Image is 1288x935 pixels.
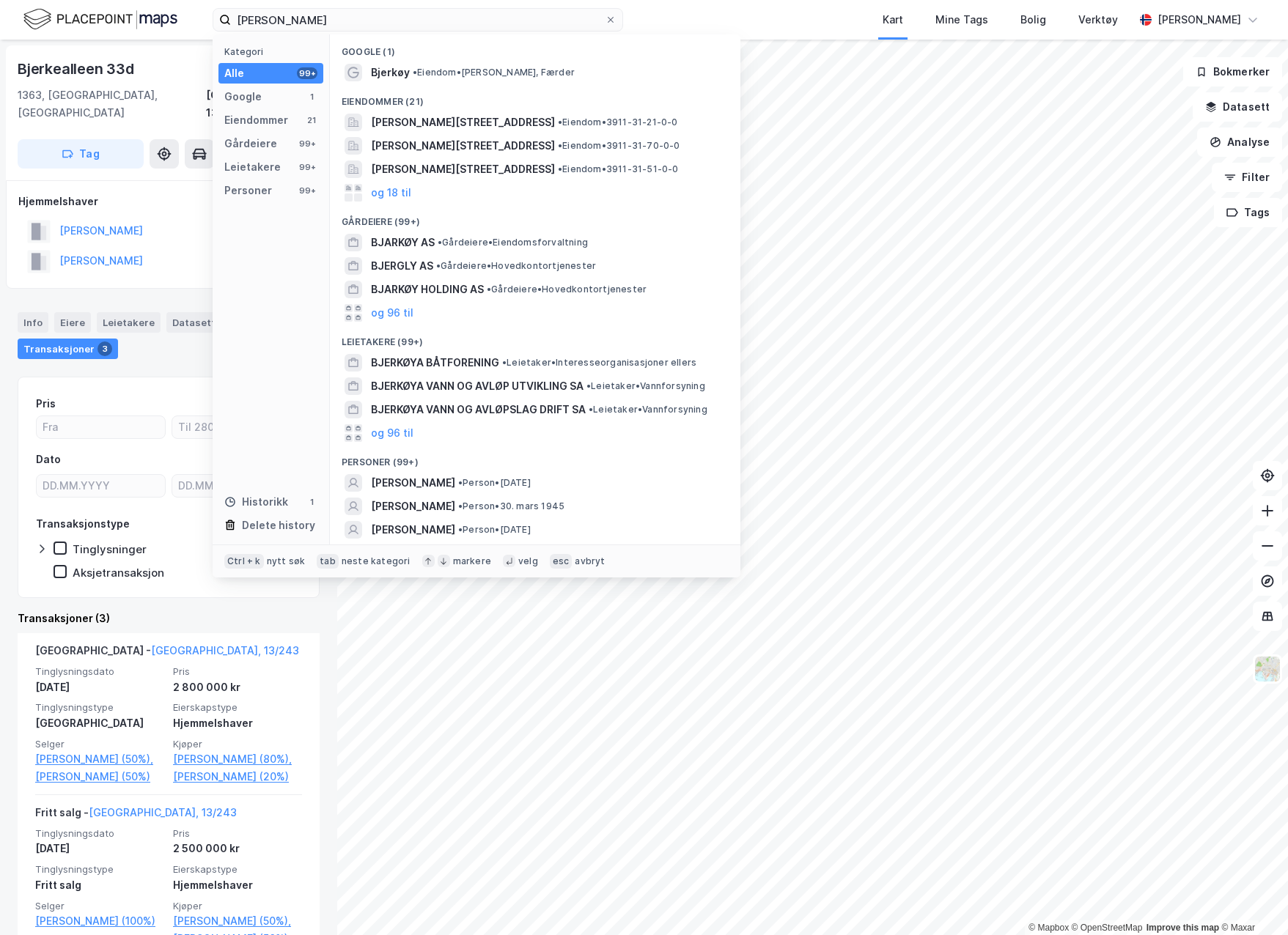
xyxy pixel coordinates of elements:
span: • [502,357,507,368]
span: Tinglysningstype [35,863,164,876]
span: Leietaker • Interesseorganisasjoner ellers [502,357,696,369]
span: • [436,260,441,271]
div: Kart [883,11,903,29]
span: Pris [173,665,302,678]
a: [PERSON_NAME] (80%), [173,750,302,768]
span: BJERGLY AS [371,257,433,275]
div: 99+ [297,161,317,173]
a: Improve this map [1147,923,1219,933]
div: 1 [306,91,317,103]
div: [DATE] [35,679,164,696]
div: nytt søk [267,555,306,567]
div: Eiendommer (21) [330,84,740,111]
span: BJARKØY AS [371,234,435,251]
span: Tinglysningstype [35,701,164,714]
span: • [558,163,562,174]
div: Gårdeiere (99+) [330,204,740,231]
div: Delete history [242,517,315,534]
div: Leietakere [97,312,161,333]
span: BJERKØYA VANN OG AVLØPSLAG DRIFT SA [371,401,586,418]
span: • [586,380,591,391]
button: Analyse [1197,127,1282,157]
div: [GEOGRAPHIC_DATA] - [35,642,299,665]
span: Eiendom • 3911-31-51-0-0 [558,163,679,175]
div: Leietakere (99+) [330,325,740,351]
span: • [458,477,463,488]
span: [PERSON_NAME][STREET_ADDRESS] [371,137,555,155]
button: Datasett [1193,92,1282,122]
span: Kjøper [173,900,302,912]
div: [PERSON_NAME] [1158,11,1241,29]
div: [GEOGRAPHIC_DATA] [35,714,164,732]
a: [PERSON_NAME] (50%) [35,768,164,786]
a: Mapbox [1028,923,1069,933]
a: OpenStreetMap [1072,923,1143,933]
span: Leietaker • Vannforsyning [586,380,705,392]
div: Eiendommer [224,111,288,129]
span: Kjøper [173,738,302,750]
span: • [558,117,562,127]
div: Google (1) [330,34,740,61]
div: avbryt [575,555,605,567]
span: [PERSON_NAME][STREET_ADDRESS] [371,114,555,131]
iframe: Chat Widget [1215,865,1288,935]
div: Ctrl + k [224,554,264,569]
div: 21 [306,114,317,126]
div: [GEOGRAPHIC_DATA], 13/243 [206,86,320,122]
div: Bjerkealleen 33d [18,57,137,81]
span: • [438,237,442,248]
input: Søk på adresse, matrikkel, gårdeiere, leietakere eller personer [231,9,605,31]
div: Dato [36,451,61,468]
div: Fritt salg - [35,804,237,827]
span: Person • 30. mars 1945 [458,500,564,512]
div: esc [550,554,573,569]
div: Hjemmelshaver [18,193,319,210]
div: Eiere [54,312,91,333]
button: Bokmerker [1183,57,1282,86]
a: [PERSON_NAME] (50%), [35,750,164,768]
div: 99+ [297,185,317,196]
input: Til 2800000 [172,416,301,438]
div: Info [18,312,48,333]
span: Gårdeiere • Eiendomsforvaltning [438,237,588,248]
div: Verktøy [1078,11,1118,29]
span: BJERKØYA BÅTFORENING [371,354,499,372]
a: [PERSON_NAME] (100%) [35,912,164,930]
span: Eierskapstype [173,701,302,714]
span: Eiendom • 3911-31-21-0-0 [558,117,678,128]
span: • [413,67,417,78]
div: Gårdeiere [224,135,277,152]
span: Eiendom • 3911-31-70-0-0 [558,140,680,152]
div: Kategori [224,46,323,57]
span: [PERSON_NAME][STREET_ADDRESS] [371,160,555,178]
div: 99+ [297,138,317,149]
div: 1363, [GEOGRAPHIC_DATA], [GEOGRAPHIC_DATA] [18,86,206,122]
div: [DATE] [35,840,164,857]
div: Tinglysninger [73,542,147,556]
div: 2 800 000 kr [173,679,302,696]
input: DD.MM.YYYY [37,475,165,497]
a: [PERSON_NAME] (50%), [173,912,302,930]
div: Hjemmelshaver [173,876,302,894]
span: BJERKØYA VANN OG AVLØP UTVIKLING SA [371,377,584,395]
span: Selger [35,900,164,912]
div: Google [224,88,262,106]
span: • [589,404,593,415]
div: 2 500 000 kr [173,840,302,857]
div: Alle [224,64,244,82]
div: 1 [306,496,317,508]
button: og 96 til [371,304,413,322]
span: • [458,524,463,535]
div: velg [518,555,538,567]
span: Gårdeiere • Hovedkontortjenester [487,284,647,295]
span: [PERSON_NAME] [371,474,455,492]
div: Transaksjonstype [36,515,130,533]
a: [GEOGRAPHIC_DATA], 13/243 [151,644,299,657]
span: • [558,140,562,151]
div: Personer (99+) [330,445,740,471]
span: [PERSON_NAME] [371,521,455,539]
div: Historikk [224,493,288,511]
div: Pris [36,395,56,413]
div: Aksjetransaksjon [73,566,164,580]
div: Bolig [1020,11,1046,29]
